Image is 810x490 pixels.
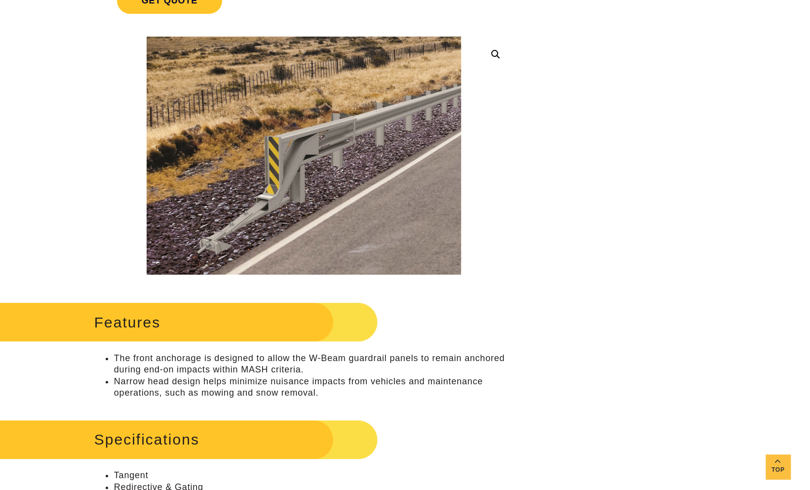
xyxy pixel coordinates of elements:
[766,454,790,479] a: Top
[114,353,513,376] li: The front anchorage is designed to allow the W-Beam guardrail panels to remain anchored during en...
[766,464,790,476] span: Top
[114,470,513,481] li: Tangent
[114,376,513,399] li: Narrow head design helps minimize nuisance impacts from vehicles and maintenance operations, such...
